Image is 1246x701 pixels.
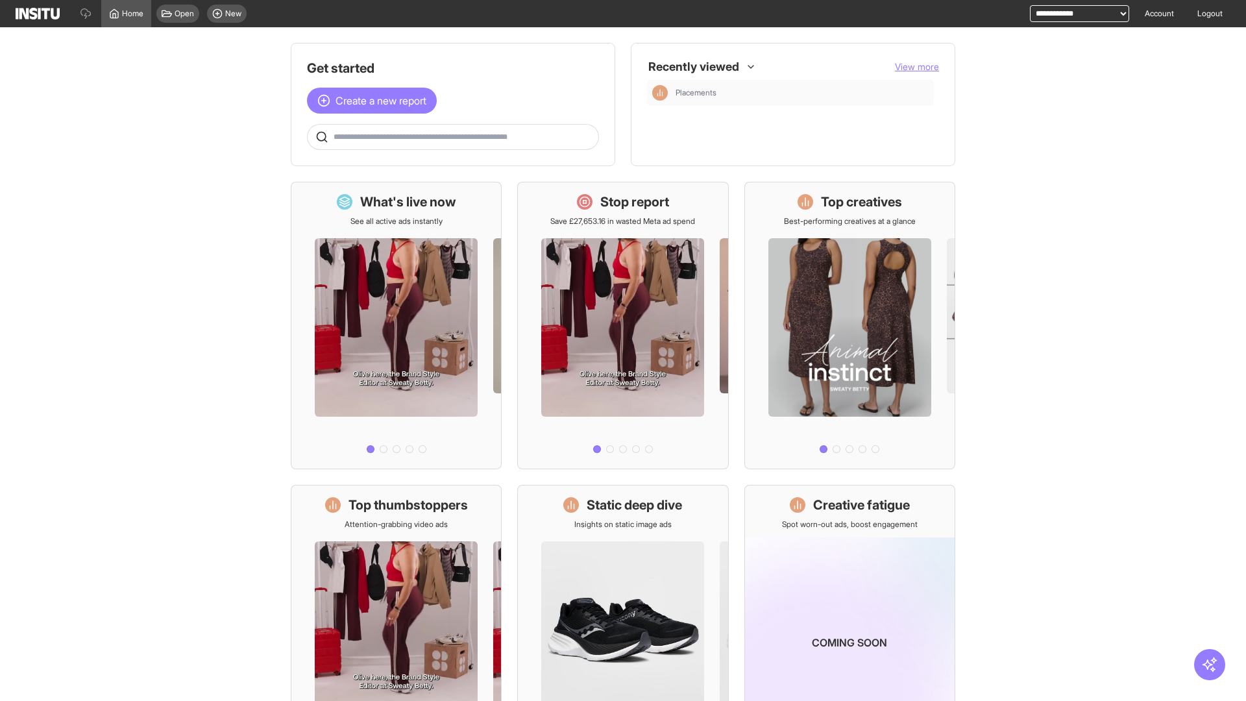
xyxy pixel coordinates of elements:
p: Save £27,653.16 in wasted Meta ad spend [550,216,695,227]
span: Home [122,8,143,19]
a: What's live nowSee all active ads instantly [291,182,502,469]
a: Stop reportSave £27,653.16 in wasted Meta ad spend [517,182,728,469]
h1: Stop report [600,193,669,211]
span: View more [895,61,939,72]
p: Attention-grabbing video ads [345,519,448,530]
h1: Static deep dive [587,496,682,514]
div: Insights [652,85,668,101]
p: Best-performing creatives at a glance [784,216,916,227]
p: Insights on static image ads [574,519,672,530]
img: Logo [16,8,60,19]
p: See all active ads instantly [350,216,443,227]
h1: Top thumbstoppers [348,496,468,514]
button: Create a new report [307,88,437,114]
h1: Top creatives [821,193,902,211]
span: Placements [676,88,716,98]
button: View more [895,60,939,73]
h1: What's live now [360,193,456,211]
span: Create a new report [336,93,426,108]
span: Open [175,8,194,19]
span: Placements [676,88,929,98]
h1: Get started [307,59,599,77]
a: Top creativesBest-performing creatives at a glance [744,182,955,469]
span: New [225,8,241,19]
